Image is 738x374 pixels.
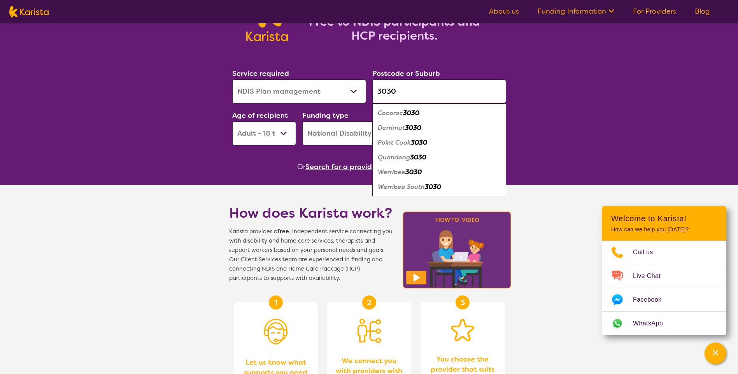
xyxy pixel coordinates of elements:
div: Werribee South 3030 [376,180,502,194]
img: Person being matched to services icon [358,319,381,343]
em: Werribee South [378,183,425,191]
em: Point Cook [378,138,411,147]
em: Quandong [378,153,410,161]
a: About us [489,7,519,16]
span: Or [297,161,305,173]
div: 2 [362,295,376,309]
span: Facebook [633,294,671,306]
div: 1 [269,295,283,309]
img: Person with headset icon [264,319,287,344]
h1: How does Karista work? [229,204,393,222]
p: How can we help you [DATE]? [611,226,717,233]
div: Werribee 3030 [376,165,502,180]
div: Cocoroc 3030 [376,106,502,121]
ul: Choose channel [602,241,726,335]
span: Call us [633,246,663,258]
a: Funding Information [538,7,614,16]
button: Search for a provider to leave a review [305,161,441,173]
em: Cocoroc [378,109,403,117]
div: Derrimut 3030 [376,121,502,135]
a: For Providers [633,7,676,16]
em: 3030 [425,183,441,191]
label: Postcode or Suburb [372,69,440,78]
em: Werribee [378,168,405,176]
button: Channel Menu [705,343,726,364]
span: Live Chat [633,270,670,282]
a: Web link opens in a new tab. [602,312,726,335]
span: Karista provides a , independent service connecting you with disability and home care services, t... [229,227,393,283]
em: 3030 [411,138,427,147]
em: 3030 [403,109,419,117]
div: 3 [456,295,470,309]
em: 3030 [410,153,426,161]
label: Service required [232,69,289,78]
input: Type [372,79,506,103]
div: Point Cook 3030 [376,135,502,150]
b: free [277,228,289,235]
img: Karista logo [9,6,49,17]
em: 3030 [405,124,421,132]
a: Blog [695,7,710,16]
h2: Free to NDIS participants and HCP recipients. [297,15,492,43]
em: 3030 [405,168,422,176]
div: Quandong 3030 [376,150,502,165]
img: Star icon [451,319,474,341]
label: Age of recipient [232,111,288,120]
img: Karista video [400,209,514,291]
label: Funding type [302,111,349,120]
em: Derrimut [378,124,405,132]
span: WhatsApp [633,318,672,329]
h2: Welcome to Karista! [611,214,717,223]
div: Channel Menu [602,206,726,335]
